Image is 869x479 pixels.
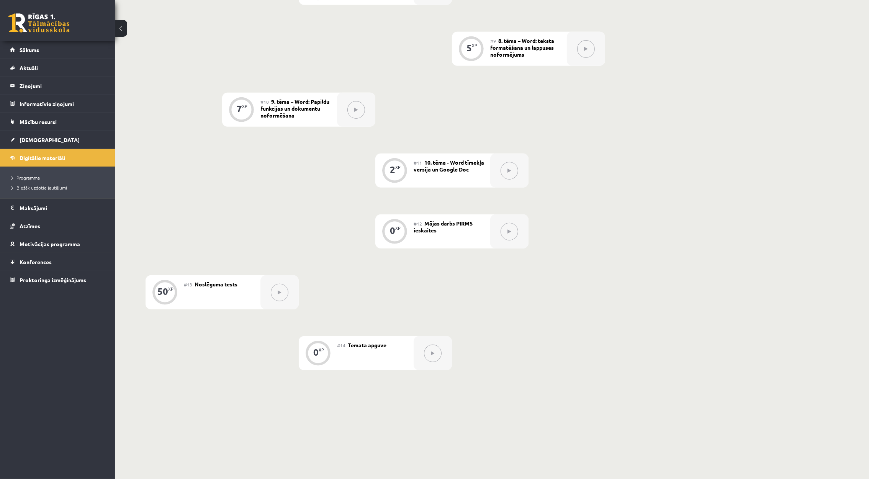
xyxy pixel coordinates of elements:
span: Proktoringa izmēģinājums [20,276,86,283]
span: 9. tēma – Word: Papildu funkcijas un dokumentu noformēšana [260,98,329,119]
span: Digitālie materiāli [20,154,65,161]
legend: Ziņojumi [20,77,105,95]
div: XP [395,226,401,230]
legend: Maksājumi [20,199,105,217]
span: Aktuāli [20,64,38,71]
span: 10. tēma - Word tīmekļa versija un Google Doc [414,159,484,173]
span: #13 [184,281,192,288]
span: Noslēguma tests [195,281,237,288]
a: Proktoringa izmēģinājums [10,271,105,289]
a: Biežāk uzdotie jautājumi [11,184,107,191]
a: Konferences [10,253,105,271]
span: Biežāk uzdotie jautājumi [11,185,67,191]
div: XP [319,348,324,352]
a: Sākums [10,41,105,59]
span: Sākums [20,46,39,53]
a: Motivācijas programma [10,235,105,253]
span: #9 [490,38,496,44]
span: Temata apguve [348,342,386,348]
span: Konferences [20,258,52,265]
span: Motivācijas programma [20,240,80,247]
a: [DEMOGRAPHIC_DATA] [10,131,105,149]
a: Ziņojumi [10,77,105,95]
span: Atzīmes [20,222,40,229]
a: Maksājumi [10,199,105,217]
span: #12 [414,221,422,227]
div: XP [242,104,247,108]
a: Mācību resursi [10,113,105,131]
span: Mājas darbs PIRMS ieskaites [414,220,473,234]
div: XP [168,287,173,291]
span: #10 [260,99,269,105]
a: Atzīmes [10,217,105,235]
a: Aktuāli [10,59,105,77]
a: Programma [11,174,107,181]
div: 5 [466,44,472,51]
div: XP [472,43,477,47]
a: Informatīvie ziņojumi [10,95,105,113]
div: 2 [390,166,395,173]
legend: Informatīvie ziņojumi [20,95,105,113]
div: 7 [237,105,242,112]
span: 8. tēma – Word: teksta formatēšana un lappuses noformējums [490,37,554,58]
span: [DEMOGRAPHIC_DATA] [20,136,80,143]
a: Rīgas 1. Tālmācības vidusskola [8,13,70,33]
a: Digitālie materiāli [10,149,105,167]
div: 0 [313,349,319,356]
div: 50 [157,288,168,295]
div: XP [395,165,401,169]
span: Mācību resursi [20,118,57,125]
div: 0 [390,227,395,234]
span: #14 [337,342,345,348]
span: Programma [11,175,40,181]
span: #11 [414,160,422,166]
